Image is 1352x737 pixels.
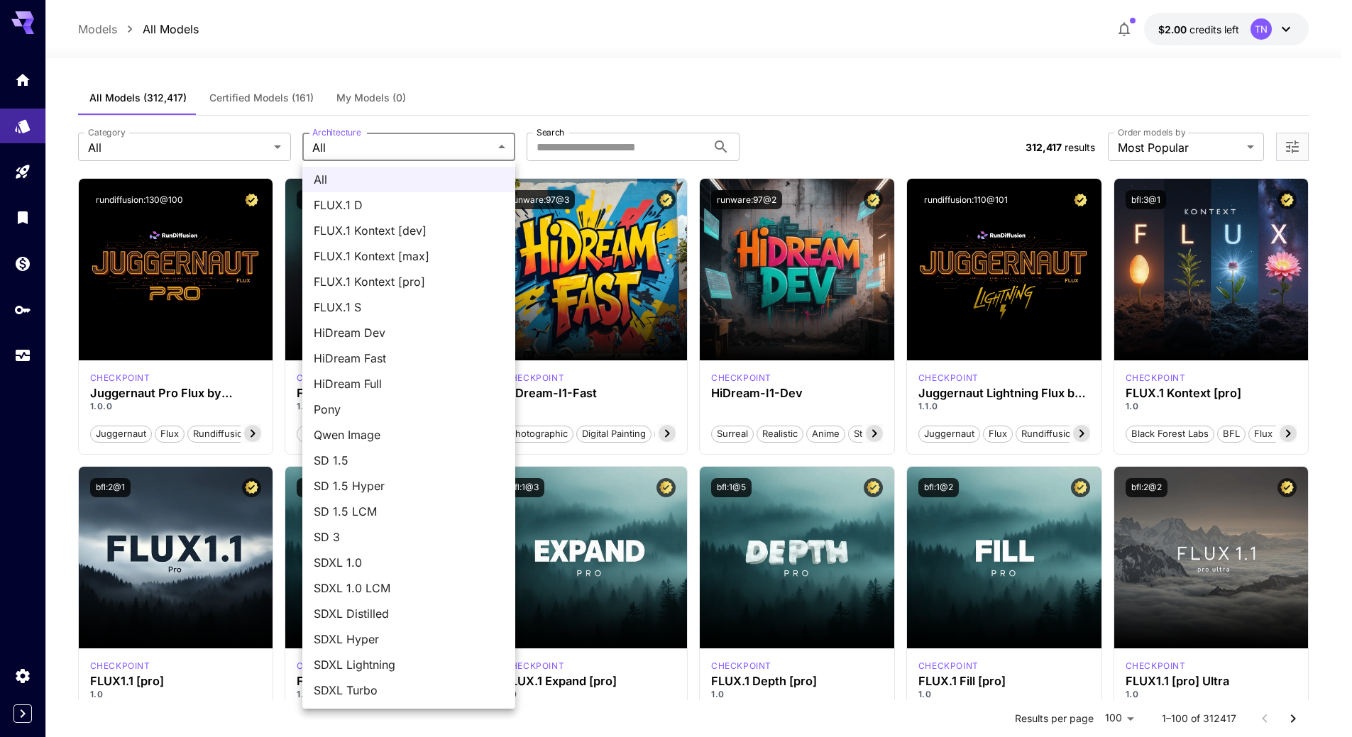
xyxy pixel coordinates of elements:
span: Pony [314,401,504,418]
span: SDXL 1.0 LCM [314,580,504,597]
span: HiDream Dev [314,324,504,341]
span: FLUX.1 Kontext [pro] [314,273,504,290]
span: HiDream Full [314,375,504,392]
span: FLUX.1 Kontext [max] [314,248,504,265]
span: SDXL Hyper [314,631,504,648]
span: FLUX.1 S [314,299,504,316]
span: SDXL 1.0 [314,554,504,571]
span: SD 1.5 LCM [314,503,504,520]
span: SD 1.5 Hyper [314,477,504,494]
span: SD 1.5 [314,452,504,469]
span: SDXL Lightning [314,656,504,673]
span: All [314,171,504,188]
span: SDXL Turbo [314,682,504,699]
span: FLUX.1 D [314,196,504,214]
span: SDXL Distilled [314,605,504,622]
span: HiDream Fast [314,350,504,367]
span: SD 3 [314,528,504,545]
span: Qwen Image [314,426,504,443]
span: FLUX.1 Kontext [dev] [314,222,504,239]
